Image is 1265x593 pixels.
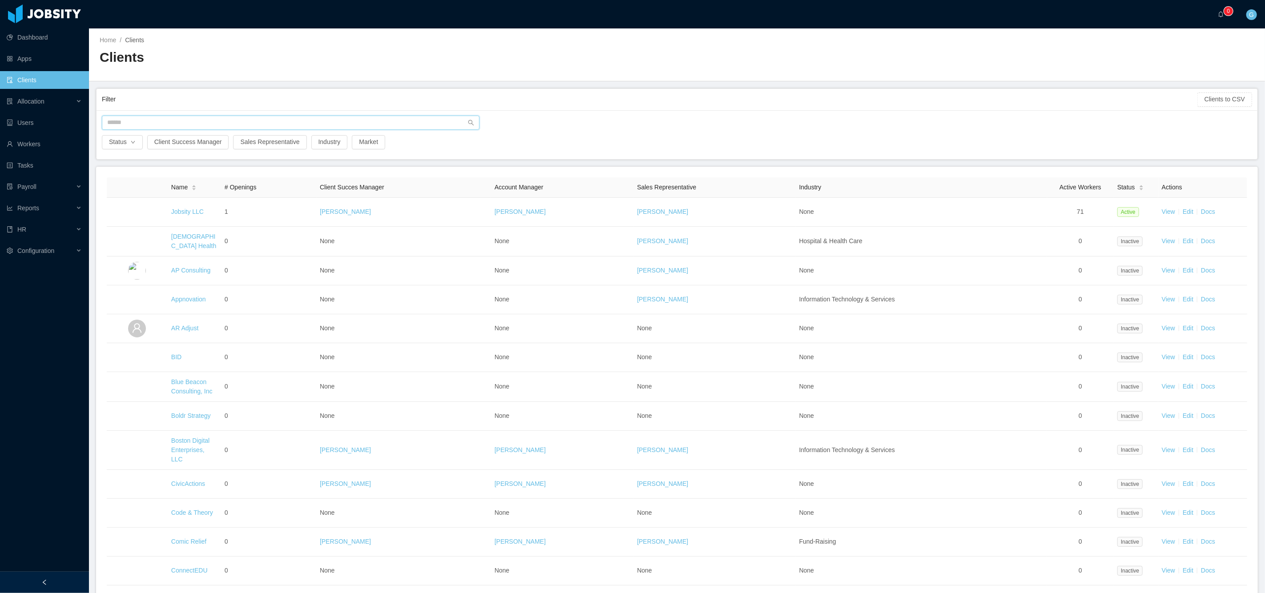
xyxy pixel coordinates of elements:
[221,402,316,431] td: 0
[799,184,822,191] span: Industry
[128,349,146,366] img: 6a98c4f0-fa44-11e7-92f0-8dd2fe54cc72_5a5e2f7bcfdbd-400w.png
[495,296,509,303] span: None
[637,567,652,574] span: None
[7,156,82,174] a: icon: profileTasks
[128,562,146,580] img: 6a9f62c0-fa44-11e7-a844-332876bf4e57_5a5e3024b081f-400w.jpeg
[320,538,371,545] a: [PERSON_NAME]
[1162,383,1175,390] a: View
[799,383,814,390] span: None
[233,135,306,149] button: Sales Representative
[1201,446,1215,453] a: Docs
[495,237,509,244] span: None
[1201,509,1215,516] a: Docs
[1047,198,1114,227] td: 71
[1139,184,1144,186] i: icon: caret-up
[192,187,197,190] i: icon: caret-down
[1201,325,1215,332] a: Docs
[128,232,146,250] img: 6a8e90c0-fa44-11e7-aaa7-9da49113f530_5a5d50e77f870-400w.png
[147,135,229,149] button: Client Success Manager
[1162,412,1175,419] a: View
[320,509,334,516] span: None
[799,412,814,419] span: None
[128,441,146,459] img: 6a9b93c0-fa44-11e7-a0ff-e192332886ff_64d117bc70140-400w.png
[1249,9,1254,20] span: G
[7,248,13,254] i: icon: setting
[1224,7,1233,16] sup: 0
[7,205,13,211] i: icon: line-chart
[171,208,204,215] a: Jobsity LLC
[1183,267,1193,274] a: Edit
[1162,538,1175,545] a: View
[495,446,546,453] a: [PERSON_NAME]
[128,533,146,551] img: 6a9e6bf0-fa44-11e7-a807-e97f4925d82b_5ed93604dd8fa-400w.png
[1183,237,1193,244] a: Edit
[17,204,39,212] span: Reports
[799,325,814,332] span: None
[1201,538,1215,545] a: Docs
[171,267,210,274] a: AP Consulting
[1162,353,1175,361] a: View
[1201,353,1215,361] a: Docs
[1183,208,1193,215] a: Edit
[1117,479,1143,489] span: Inactive
[1162,237,1175,244] a: View
[221,372,316,402] td: 0
[132,323,142,333] i: icon: user
[799,208,814,215] span: None
[1139,184,1144,190] div: Sort
[1047,372,1114,402] td: 0
[320,237,334,244] span: None
[1117,207,1139,217] span: Active
[128,407,146,425] img: 6a9a9300-fa44-11e7-85a6-757826c614fb_5acd233e7abdd-400w.jpeg
[1117,411,1143,421] span: Inactive
[637,509,652,516] span: None
[1183,567,1193,574] a: Edit
[1047,557,1114,585] td: 0
[637,383,652,390] span: None
[799,237,862,244] span: Hospital & Health Care
[128,203,146,221] img: dc41d540-fa30-11e7-b498-73b80f01daf1_657caab8ac997-400w.png
[171,353,181,361] a: BID
[1162,296,1175,303] a: View
[799,267,814,274] span: None
[495,538,546,545] a: [PERSON_NAME]
[637,538,688,545] a: [PERSON_NAME]
[221,557,316,585] td: 0
[128,291,146,309] img: 6a96eda0-fa44-11e7-9f69-c143066b1c39_5a5d5161a4f93-400w.png
[1117,445,1143,455] span: Inactive
[799,480,814,487] span: None
[1117,382,1143,392] span: Inactive
[171,183,188,192] span: Name
[221,256,316,285] td: 0
[1060,184,1101,191] span: Active Workers
[637,184,696,191] span: Sales Representative
[221,431,316,470] td: 0
[1162,480,1175,487] a: View
[17,247,54,254] span: Configuration
[1139,187,1144,190] i: icon: caret-down
[1117,324,1143,333] span: Inactive
[637,412,652,419] span: None
[128,475,146,493] img: 6a9c8a10-fa44-11e7-b40c-39778dc5ba3c_5a5d53462c965-400w.png
[1117,236,1143,246] span: Inactive
[320,353,334,361] span: None
[468,120,474,126] i: icon: search
[637,296,688,303] a: [PERSON_NAME]
[1183,412,1193,419] a: Edit
[1047,402,1114,431] td: 0
[221,314,316,343] td: 0
[7,28,82,46] a: icon: pie-chartDashboard
[171,437,209,463] a: Boston Digital Enterprises, LLC
[1183,325,1193,332] a: Edit
[171,325,198,332] a: AR Adjust
[1117,183,1135,192] span: Status
[1162,446,1175,453] a: View
[171,233,216,249] a: [DEMOGRAPHIC_DATA] Health
[1162,208,1175,215] a: View
[1047,227,1114,256] td: 0
[799,353,814,361] span: None
[1201,267,1215,274] a: Docs
[495,184,544,191] span: Account Manager
[1117,537,1143,547] span: Inactive
[1183,383,1193,390] a: Edit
